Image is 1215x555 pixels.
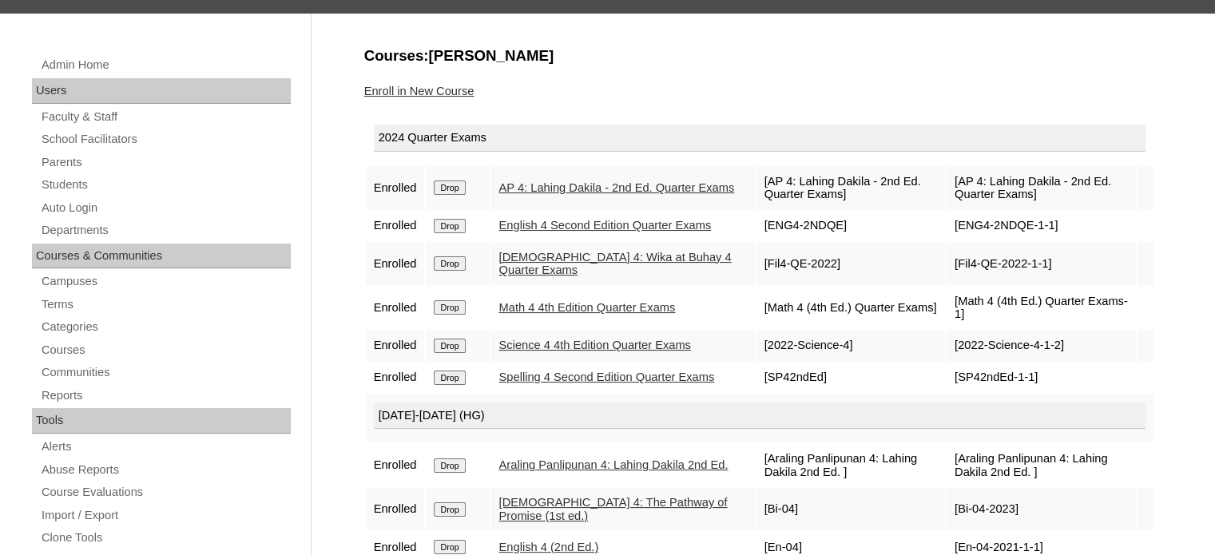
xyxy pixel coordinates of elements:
[499,496,728,522] a: [DEMOGRAPHIC_DATA] 4: The Pathway of Promise (1st ed.)
[499,219,712,232] a: English 4 Second Edition Quarter Exams
[366,363,425,393] td: Enrolled
[40,437,291,457] a: Alerts
[756,167,945,209] td: [AP 4: Lahing Dakila - 2nd Ed. Quarter Exams]
[947,331,1136,361] td: [2022-Science-4-1-2]
[40,198,291,218] a: Auto Login
[756,363,945,393] td: [SP42ndEd]
[434,502,465,517] input: Drop
[40,317,291,337] a: Categories
[32,408,291,434] div: Tools
[756,211,945,241] td: [ENG4-2NDQE]
[40,386,291,406] a: Reports
[32,244,291,269] div: Courses & Communities
[434,540,465,554] input: Drop
[756,444,945,486] td: [Araling Panlipunan 4: Lahing Dakila 2nd Ed. ]
[366,488,425,530] td: Enrolled
[499,458,729,471] a: Araling Panlipunan 4: Lahing Dakila 2nd Ed.
[366,444,425,486] td: Enrolled
[434,256,465,271] input: Drop
[366,211,425,241] td: Enrolled
[366,167,425,209] td: Enrolled
[40,505,291,525] a: Import / Export
[434,371,465,385] input: Drop
[374,402,1146,430] div: [DATE]-[DATE] (HG)
[499,181,735,194] a: AP 4: Lahing Dakila - 2nd Ed. Quarter Exams
[364,46,1155,66] h3: Courses:[PERSON_NAME]
[499,301,676,314] a: Math 4 4th Edition Quarter Exams
[947,167,1136,209] td: [AP 4: Lahing Dakila - 2nd Ed. Quarter Exams]
[947,488,1136,530] td: [Bi-04-2023]
[434,219,465,233] input: Drop
[947,287,1136,329] td: [Math 4 (4th Ed.) Quarter Exams-1]
[499,339,691,351] a: Science 4 4th Edition Quarter Exams
[374,125,1146,152] div: 2024 Quarter Exams
[32,78,291,104] div: Users
[366,331,425,361] td: Enrolled
[40,220,291,240] a: Departments
[40,129,291,149] a: School Facilitators
[947,363,1136,393] td: [SP42ndEd-1-1]
[756,488,945,530] td: [Bi-04]
[434,180,465,195] input: Drop
[40,55,291,75] a: Admin Home
[40,153,291,172] a: Parents
[366,287,425,329] td: Enrolled
[40,363,291,383] a: Communities
[434,339,465,353] input: Drop
[756,287,945,329] td: [Math 4 (4th Ed.) Quarter Exams]
[40,272,291,291] a: Campuses
[364,85,474,97] a: Enroll in New Course
[947,444,1136,486] td: [Araling Panlipunan 4: Lahing Dakila 2nd Ed. ]
[40,295,291,315] a: Terms
[40,528,291,548] a: Clone Tools
[499,371,715,383] a: Spelling 4 Second Edition Quarter Exams
[434,300,465,315] input: Drop
[40,107,291,127] a: Faculty & Staff
[499,251,732,277] a: [DEMOGRAPHIC_DATA] 4: Wika at Buhay 4 Quarter Exams
[947,211,1136,241] td: [ENG4-2NDQE-1-1]
[40,482,291,502] a: Course Evaluations
[499,541,599,553] a: English 4 (2nd Ed.)
[40,340,291,360] a: Courses
[756,243,945,285] td: [Fil4-QE-2022]
[40,175,291,195] a: Students
[756,331,945,361] td: [2022-Science-4]
[366,243,425,285] td: Enrolled
[947,243,1136,285] td: [Fil4-QE-2022-1-1]
[40,460,291,480] a: Abuse Reports
[434,458,465,473] input: Drop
